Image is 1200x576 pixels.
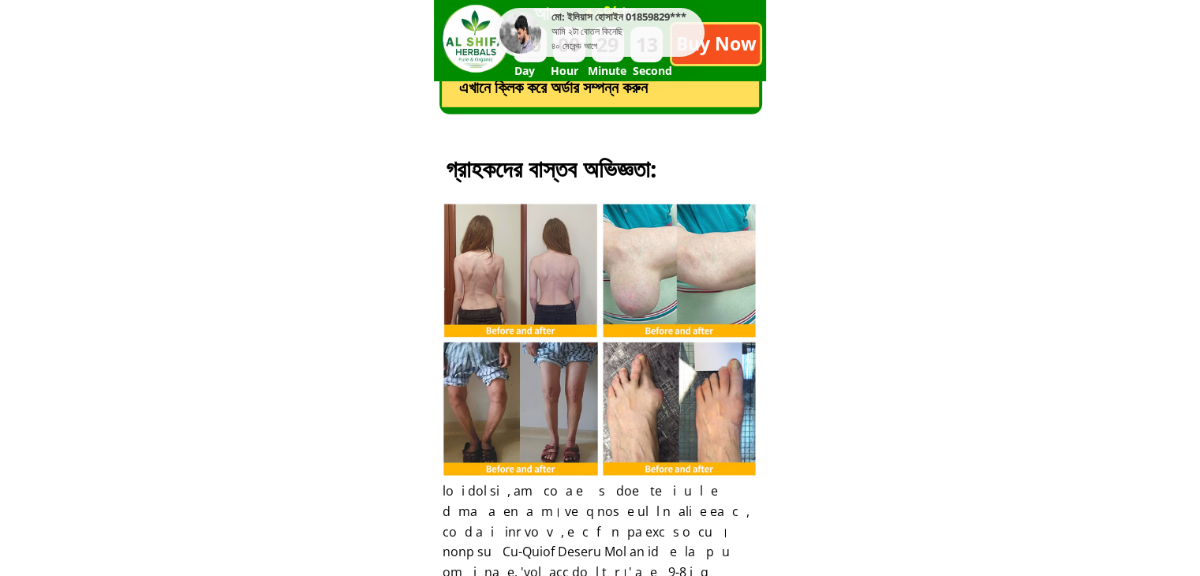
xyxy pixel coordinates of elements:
[551,25,701,39] div: আমি ২টা বোতল কিনেছি
[446,150,783,226] h3: গ্রাহকদের বাস্তব অভিজ্ঞতা:
[672,24,760,64] p: Buy Now
[514,62,731,80] h3: Day Hour Minute Second
[551,39,597,53] div: ৪০ সেকেন্ড আগে
[551,12,701,25] div: মো: ইলিয়াস হোসাইন 01859829***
